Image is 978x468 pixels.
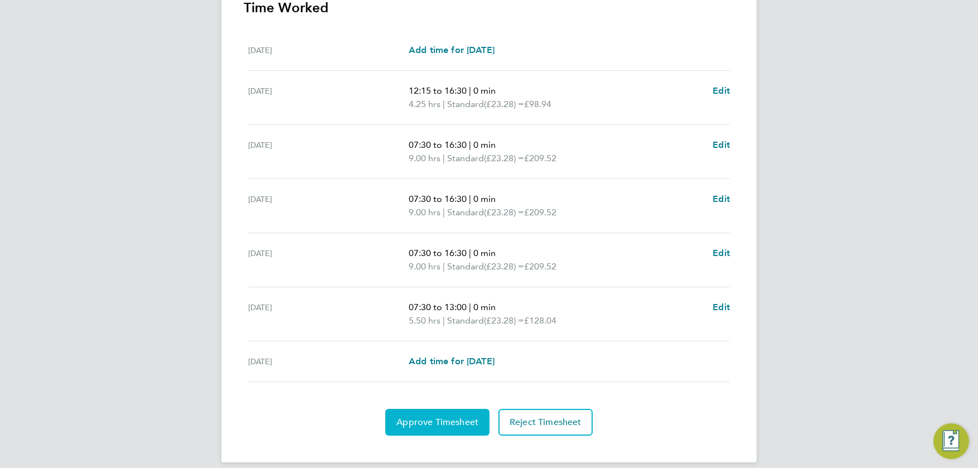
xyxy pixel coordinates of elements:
span: | [469,194,471,204]
span: | [469,302,471,312]
div: [DATE] [248,138,409,165]
span: | [443,207,445,218]
span: Edit [713,248,730,258]
span: Add time for [DATE] [409,356,495,366]
a: Edit [713,301,730,314]
span: 0 min [473,85,496,96]
span: | [443,153,445,163]
span: | [469,248,471,258]
span: | [443,261,445,272]
span: (£23.28) = [484,315,524,326]
span: | [443,99,445,109]
span: 5.50 hrs [409,315,440,326]
button: Approve Timesheet [385,409,490,436]
span: Standard [447,98,484,111]
span: | [469,85,471,96]
span: 07:30 to 16:30 [409,194,467,204]
a: Add time for [DATE] [409,355,495,368]
span: Reject Timesheet [510,417,582,428]
span: Edit [713,302,730,312]
a: Add time for [DATE] [409,44,495,57]
span: Standard [447,152,484,165]
span: 9.00 hrs [409,207,440,218]
div: [DATE] [248,84,409,111]
span: Add time for [DATE] [409,45,495,55]
span: 12:15 to 16:30 [409,85,467,96]
button: Engage Resource Center [933,423,969,459]
span: £128.04 [524,315,556,326]
span: 0 min [473,302,496,312]
div: [DATE] [248,355,409,368]
span: 4.25 hrs [409,99,440,109]
span: (£23.28) = [484,261,524,272]
span: Edit [713,139,730,150]
div: [DATE] [248,192,409,219]
span: 9.00 hrs [409,153,440,163]
a: Edit [713,84,730,98]
span: | [443,315,445,326]
span: £98.94 [524,99,551,109]
span: 0 min [473,248,496,258]
span: 0 min [473,139,496,150]
span: Approve Timesheet [396,417,478,428]
a: Edit [713,138,730,152]
div: [DATE] [248,301,409,327]
span: 0 min [473,194,496,204]
button: Reject Timesheet [498,409,593,436]
span: Standard [447,314,484,327]
a: Edit [713,192,730,206]
span: 07:30 to 13:00 [409,302,467,312]
span: Standard [447,206,484,219]
a: Edit [713,247,730,260]
span: (£23.28) = [484,153,524,163]
span: (£23.28) = [484,207,524,218]
span: Edit [713,85,730,96]
span: 9.00 hrs [409,261,440,272]
span: £209.52 [524,207,556,218]
span: £209.52 [524,261,556,272]
span: 07:30 to 16:30 [409,139,467,150]
div: [DATE] [248,44,409,57]
span: £209.52 [524,153,556,163]
span: 07:30 to 16:30 [409,248,467,258]
div: [DATE] [248,247,409,273]
span: Standard [447,260,484,273]
span: | [469,139,471,150]
span: (£23.28) = [484,99,524,109]
span: Edit [713,194,730,204]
